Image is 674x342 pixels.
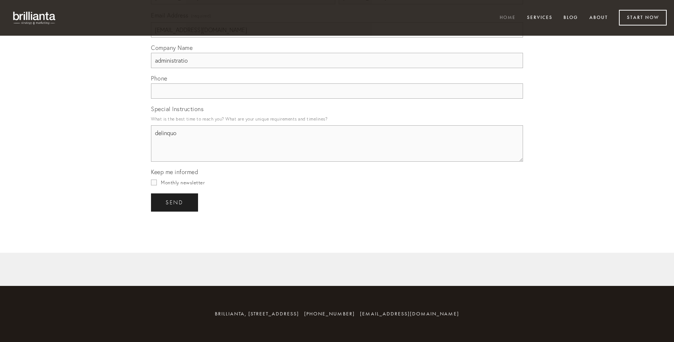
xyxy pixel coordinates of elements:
a: Services [522,12,557,24]
span: [PHONE_NUMBER] [304,311,355,317]
button: sendsend [151,193,198,212]
input: Monthly newsletter [151,180,157,185]
span: brillianta, [STREET_ADDRESS] [215,311,299,317]
span: send [166,199,183,206]
span: Special Instructions [151,105,204,113]
img: brillianta - research, strategy, marketing [7,7,62,28]
span: Monthly newsletter [161,180,205,185]
span: Company Name [151,44,193,51]
a: [EMAIL_ADDRESS][DOMAIN_NAME] [360,311,459,317]
textarea: delinquo [151,125,523,162]
span: Phone [151,75,167,82]
a: Blog [559,12,583,24]
p: What is the best time to reach you? What are your unique requirements and timelines? [151,114,523,124]
span: Keep me informed [151,168,198,176]
a: Home [495,12,520,24]
a: Start Now [619,10,667,25]
a: About [585,12,613,24]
